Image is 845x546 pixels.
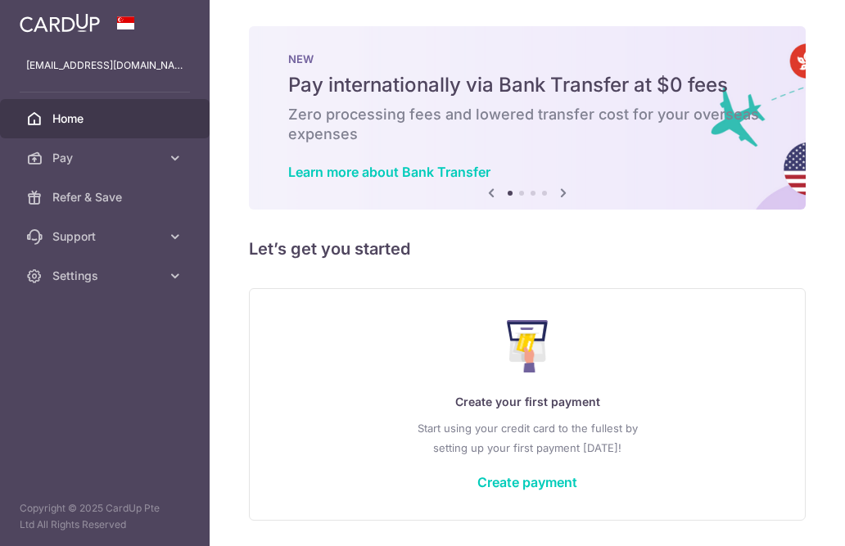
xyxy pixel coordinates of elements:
[52,268,160,284] span: Settings
[52,150,160,166] span: Pay
[52,189,160,205] span: Refer & Save
[288,52,766,65] p: NEW
[52,111,160,127] span: Home
[288,72,766,98] h5: Pay internationally via Bank Transfer at $0 fees
[52,228,160,245] span: Support
[288,164,490,180] a: Learn more about Bank Transfer
[20,13,100,33] img: CardUp
[507,320,549,372] img: Make Payment
[282,418,772,458] p: Start using your credit card to the fullest by setting up your first payment [DATE]!
[288,105,766,144] h6: Zero processing fees and lowered transfer cost for your overseas expenses
[477,474,577,490] a: Create payment
[249,236,806,262] h5: Let’s get you started
[249,26,806,210] img: Bank transfer banner
[282,392,772,412] p: Create your first payment
[26,57,183,74] p: [EMAIL_ADDRESS][DOMAIN_NAME]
